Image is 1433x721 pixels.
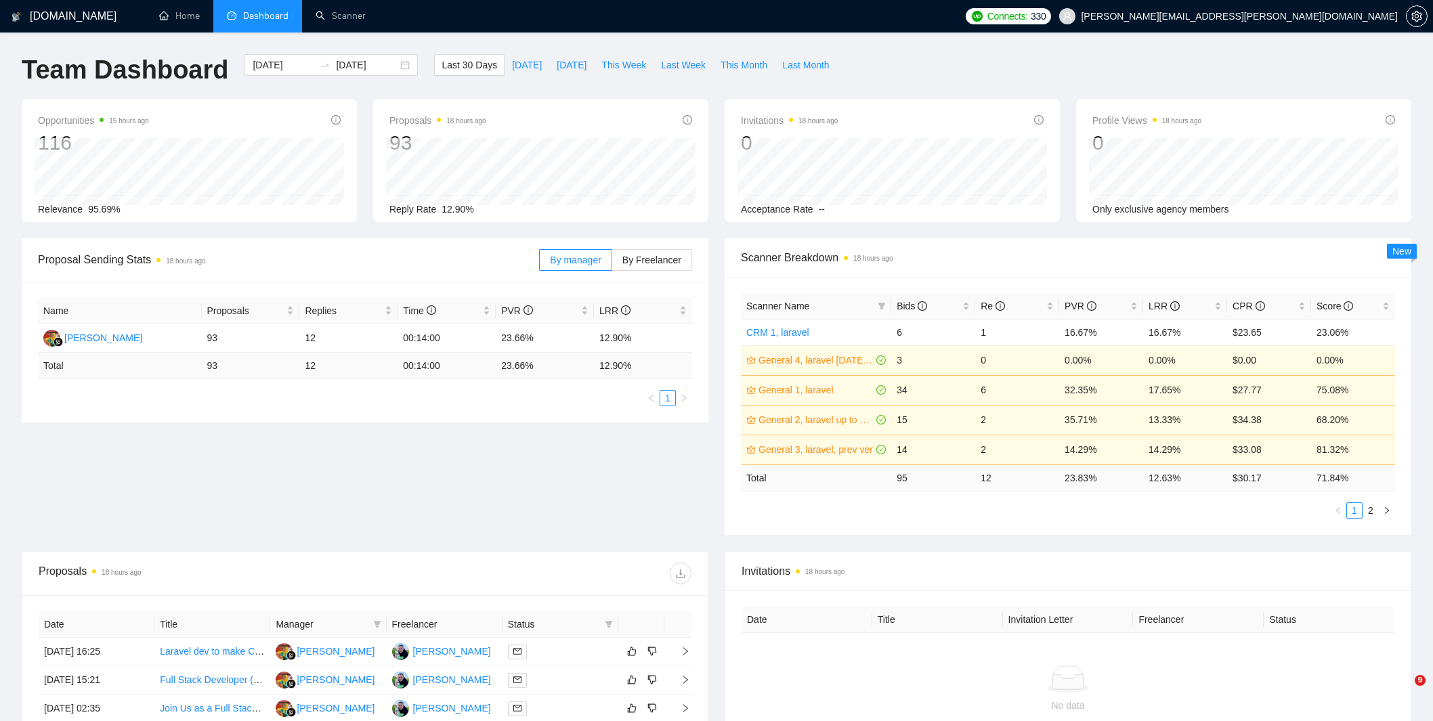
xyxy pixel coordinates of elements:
[1149,301,1180,311] span: LRR
[446,117,486,125] time: 18 hours ago
[496,324,594,353] td: 23.66%
[1363,503,1378,518] a: 2
[253,58,314,72] input: Start date
[891,319,975,345] td: 6
[109,117,148,125] time: 15 hours ago
[550,255,601,265] span: By manager
[622,255,681,265] span: By Freelancer
[741,130,838,156] div: 0
[389,130,486,156] div: 93
[1063,12,1072,21] span: user
[891,464,975,491] td: 95
[43,330,60,347] img: IH
[1334,506,1342,515] span: left
[1256,301,1265,311] span: info-circle
[392,700,409,717] img: OI
[1092,204,1229,215] span: Only exclusive agency members
[39,563,365,584] div: Proposals
[1227,405,1311,435] td: $34.38
[660,391,675,406] a: 1
[392,674,491,684] a: OI[PERSON_NAME]
[1406,11,1428,22] a: setting
[1363,502,1379,519] li: 2
[413,672,491,687] div: [PERSON_NAME]
[1346,502,1363,519] li: 1
[299,324,398,353] td: 12
[670,647,690,656] span: right
[1065,301,1096,311] span: PVR
[496,353,594,379] td: 23.66 %
[370,614,384,634] span: filter
[43,332,142,343] a: IH[PERSON_NAME]
[627,703,637,714] span: like
[624,700,640,716] button: like
[316,10,366,22] a: searchScanner
[975,375,1059,405] td: 6
[670,675,690,684] span: right
[297,644,375,659] div: [PERSON_NAME]
[38,251,539,268] span: Proposal Sending Stats
[299,298,398,324] th: Replies
[746,415,756,424] span: crown
[297,701,375,716] div: [PERSON_NAME]
[413,701,491,716] div: [PERSON_NAME]
[627,646,637,657] span: like
[398,324,496,353] td: 00:14:00
[683,115,692,125] span: info-circle
[670,568,691,579] span: download
[286,707,296,717] img: gigradar-bm.png
[373,620,381,628] span: filter
[305,303,382,318] span: Replies
[22,54,228,86] h1: Team Dashboard
[276,674,375,684] a: IH[PERSON_NAME]
[891,375,975,405] td: 34
[1383,506,1391,515] span: right
[627,674,637,685] span: like
[975,405,1059,435] td: 2
[1092,112,1201,129] span: Profile Views
[819,204,825,215] span: --
[160,703,450,714] a: Join Us as a Full Stack Engineer for AI-Enhanced Business Solutions
[202,353,300,379] td: 93
[1143,405,1227,435] td: 13.33%
[389,112,486,129] span: Proposals
[38,112,149,129] span: Opportunities
[746,445,756,454] span: crown
[758,383,874,397] a: General 1, laravel
[594,324,692,353] td: 12.90%
[741,204,813,215] span: Acceptance Rate
[1379,502,1395,519] button: right
[1003,607,1134,633] th: Invitation Letter
[160,646,456,657] a: Laravel dev to make CSV commissions importer handle multiple banks
[647,394,656,402] span: left
[746,355,756,365] span: crown
[918,301,927,311] span: info-circle
[276,645,375,656] a: IH[PERSON_NAME]
[741,249,1395,266] span: Scanner Breakdown
[1059,405,1143,435] td: 35.71%
[758,412,874,427] a: General 2, laravel up to 250 symb
[599,305,630,316] span: LRR
[513,647,521,655] span: mail
[513,704,521,712] span: mail
[1344,301,1353,311] span: info-circle
[1143,319,1227,345] td: 16.67%
[286,651,296,660] img: gigradar-bm.png
[413,644,491,659] div: [PERSON_NAME]
[987,9,1028,24] span: Connects:
[1133,607,1264,633] th: Freelancer
[975,345,1059,375] td: 0
[320,60,330,70] span: to
[643,390,660,406] button: left
[621,305,630,315] span: info-circle
[154,666,270,695] td: Full Stack Developer (AI + MERN + Laravel + TypeScript) Needed
[154,638,270,666] td: Laravel dev to make CSV commissions importer handle multiple banks
[1330,502,1346,519] li: Previous Page
[746,327,809,338] a: CRM 1, laravel
[602,614,616,634] span: filter
[676,390,692,406] li: Next Page
[276,702,375,713] a: IH[PERSON_NAME]
[647,703,657,714] span: dislike
[160,674,437,685] a: Full Stack Developer (AI + MERN + Laravel + TypeScript) Needed
[39,611,154,638] th: Date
